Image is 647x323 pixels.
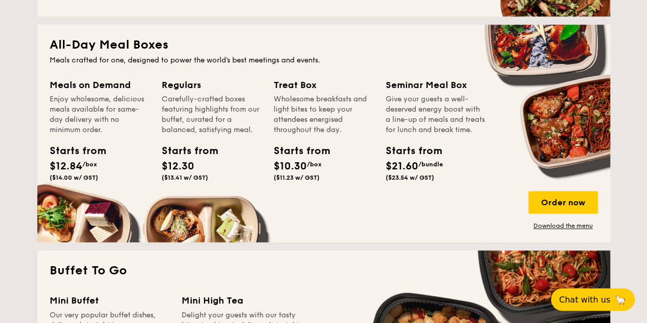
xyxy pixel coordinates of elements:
[50,94,149,135] div: Enjoy wholesome, delicious meals available for same-day delivery with no minimum order.
[274,160,307,173] span: $10.30
[162,143,208,159] div: Starts from
[162,78,261,92] div: Regulars
[274,143,320,159] div: Starts from
[559,295,610,305] span: Chat with us
[551,288,635,311] button: Chat with us🦙
[386,78,485,92] div: Seminar Meal Box
[50,143,96,159] div: Starts from
[386,94,485,135] div: Give your guests a well-deserved energy boost with a line-up of meals and treats for lunch and br...
[528,222,598,230] a: Download the menu
[307,161,322,168] span: /box
[50,293,169,308] div: Mini Buffet
[50,78,149,92] div: Meals on Demand
[274,174,320,181] span: ($11.23 w/ GST)
[162,174,208,181] span: ($13.41 w/ GST)
[528,191,598,213] div: Order now
[386,174,434,181] span: ($23.54 w/ GST)
[274,94,373,135] div: Wholesome breakfasts and light bites to keep your attendees energised throughout the day.
[50,160,82,173] span: $12.84
[386,143,432,159] div: Starts from
[82,161,97,168] span: /box
[614,294,627,306] span: 🦙
[50,37,598,53] h2: All-Day Meal Boxes
[162,94,261,135] div: Carefully-crafted boxes featuring highlights from our buffet, curated for a balanced, satisfying ...
[418,161,443,168] span: /bundle
[50,263,598,279] h2: Buffet To Go
[182,293,301,308] div: Mini High Tea
[274,78,373,92] div: Treat Box
[162,160,194,173] span: $12.30
[50,55,598,66] div: Meals crafted for one, designed to power the world's best meetings and events.
[386,160,418,173] span: $21.60
[50,174,98,181] span: ($14.00 w/ GST)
